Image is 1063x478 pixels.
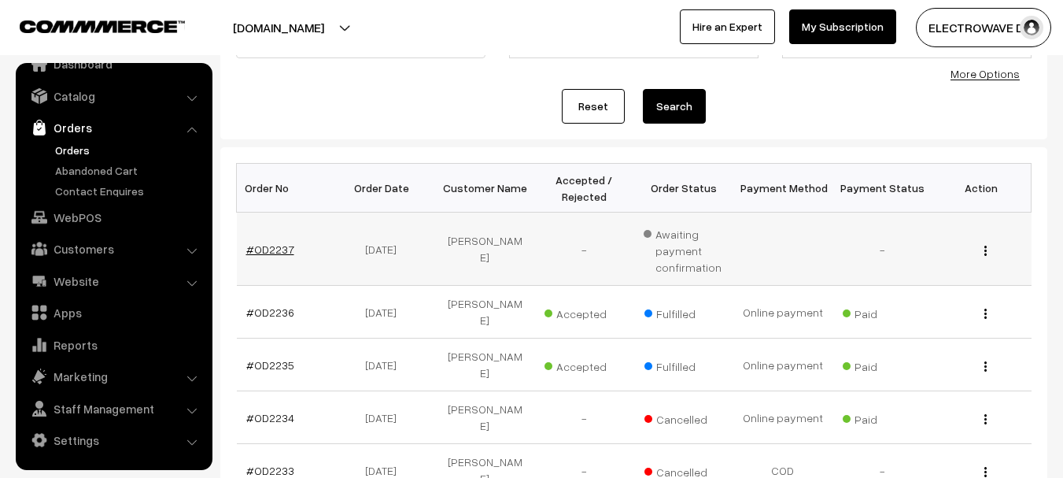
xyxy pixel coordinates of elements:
th: Action [932,164,1031,213]
img: Menu [984,361,987,372]
span: Paid [843,407,921,428]
img: COMMMERCE [20,20,185,32]
td: [DATE] [336,286,435,339]
th: Order No [237,164,336,213]
span: Paid [843,302,921,322]
span: Fulfilled [644,354,723,375]
img: Menu [984,414,987,424]
th: Order Date [336,164,435,213]
td: Online payment [733,339,832,391]
span: Accepted [544,354,623,375]
td: [DATE] [336,391,435,444]
td: [PERSON_NAME] [435,339,534,391]
a: Marketing [20,362,207,391]
a: WebPOS [20,203,207,232]
a: Orders [51,142,207,158]
th: Customer Name [435,164,534,213]
a: #OD2237 [246,243,294,256]
a: #OD2233 [246,464,294,477]
img: Menu [984,309,987,319]
td: [DATE] [336,213,435,286]
a: Reports [20,331,207,359]
th: Payment Method [733,164,832,213]
th: Accepted / Rejected [534,164,633,213]
a: Hire an Expert [680,9,775,44]
img: user [1020,16,1043,39]
span: Paid [843,354,921,375]
th: Payment Status [832,164,932,213]
span: Accepted [544,302,623,322]
a: #OD2235 [246,358,294,372]
a: Abandoned Cart [51,162,207,179]
a: #OD2236 [246,306,294,319]
td: - [534,391,633,444]
span: Cancelled [644,407,723,428]
button: Search [643,89,706,124]
a: Settings [20,426,207,454]
td: - [832,213,932,286]
td: [DATE] [336,339,435,391]
a: Reset [562,89,625,124]
a: Staff Management [20,395,207,423]
a: Contact Enquires [51,183,207,199]
td: Online payment [733,391,832,444]
td: Online payment [733,286,832,339]
span: Fulfilled [644,302,723,322]
a: Catalog [20,82,207,110]
a: Orders [20,113,207,142]
td: [PERSON_NAME] [435,391,534,444]
a: Apps [20,298,207,327]
a: My Subscription [789,9,896,44]
td: [PERSON_NAME] [435,286,534,339]
a: Dashboard [20,50,207,78]
a: More Options [950,67,1020,80]
span: Awaiting payment confirmation [644,222,724,276]
a: Website [20,267,207,295]
a: Customers [20,235,207,263]
a: COMMMERCE [20,16,157,35]
td: [PERSON_NAME] [435,213,534,286]
button: ELECTROWAVE DE… [916,8,1051,47]
a: #OD2234 [246,411,294,424]
img: Menu [984,246,987,256]
th: Order Status [634,164,733,213]
img: Menu [984,467,987,477]
button: [DOMAIN_NAME] [178,8,379,47]
td: - [534,213,633,286]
